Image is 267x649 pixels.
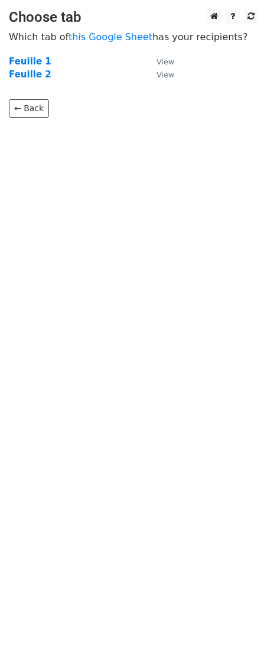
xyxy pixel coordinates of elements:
a: Feuille 2 [9,69,51,80]
a: Feuille 1 [9,56,51,67]
h3: Choose tab [9,9,258,26]
a: View [145,69,174,80]
small: View [157,70,174,79]
a: ← Back [9,99,49,118]
a: this Google Sheet [69,31,152,43]
a: View [145,56,174,67]
small: View [157,57,174,66]
p: Which tab of has your recipients? [9,31,258,43]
